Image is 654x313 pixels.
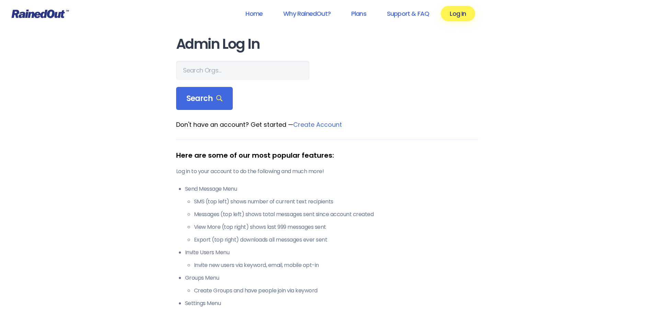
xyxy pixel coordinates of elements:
a: Create Account [293,120,342,129]
li: Send Message Menu [185,185,478,244]
li: SMS (top left) shows number of current text recipients [194,198,478,206]
li: Messages (top left) shows total messages sent since account created [194,210,478,219]
h1: Admin Log In [176,36,478,52]
div: Here are some of our most popular features: [176,150,478,160]
a: Plans [342,6,375,21]
div: Search [176,87,233,110]
li: View More (top right) shows last 999 messages sent [194,223,478,231]
a: Why RainedOut? [274,6,340,21]
input: Search Orgs… [176,61,309,80]
a: Support & FAQ [378,6,438,21]
a: Home [237,6,272,21]
li: Invite Users Menu [185,248,478,269]
p: Log in to your account to do the following and much more! [176,167,478,176]
li: Export (top right) downloads all messages ever sent [194,236,478,244]
a: Log In [441,6,475,21]
li: Create Groups and have people join via keyword [194,287,478,295]
li: Groups Menu [185,274,478,295]
span: Search [186,94,223,103]
li: Invite new users via keyword, email, mobile opt-in [194,261,478,269]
